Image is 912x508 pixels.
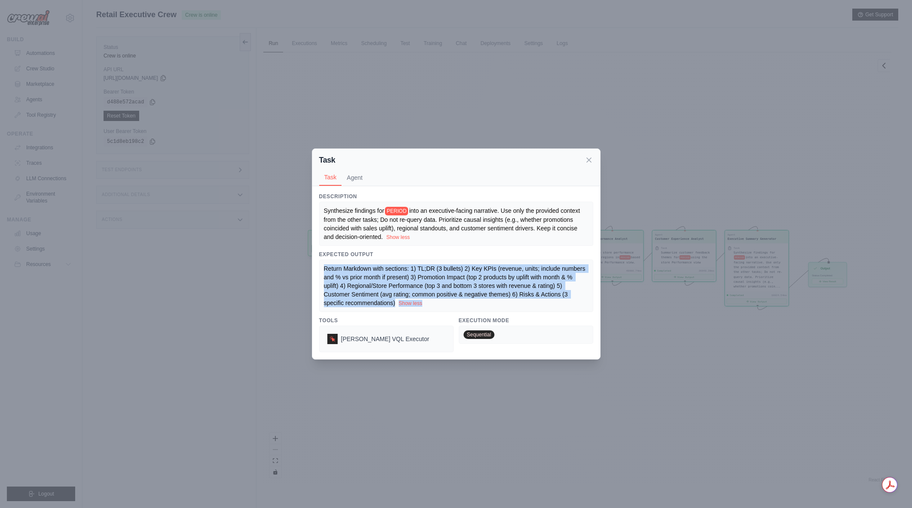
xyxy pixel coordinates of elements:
[319,193,593,200] h3: Description
[459,317,593,324] h3: Execution Mode
[399,300,422,307] button: Show less
[386,234,410,241] button: Show less
[324,207,384,214] span: Synthesize findings for
[341,335,430,343] span: Denodo VQL Executor
[324,265,587,306] span: Return Markdown with sections: 1) TL;DR (3 bullets) 2) Key KPIs (revenue, units; include numbers ...
[319,317,454,324] h3: Tools
[319,169,342,186] button: Task
[342,169,368,186] button: Agent
[319,251,593,258] h3: Expected Output
[324,207,582,240] span: into an executive-facing narrative. Use only the provided context from the other tasks; Do not re...
[385,207,408,215] span: PERIOD
[464,330,495,339] span: Sequential
[319,154,336,166] h2: Task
